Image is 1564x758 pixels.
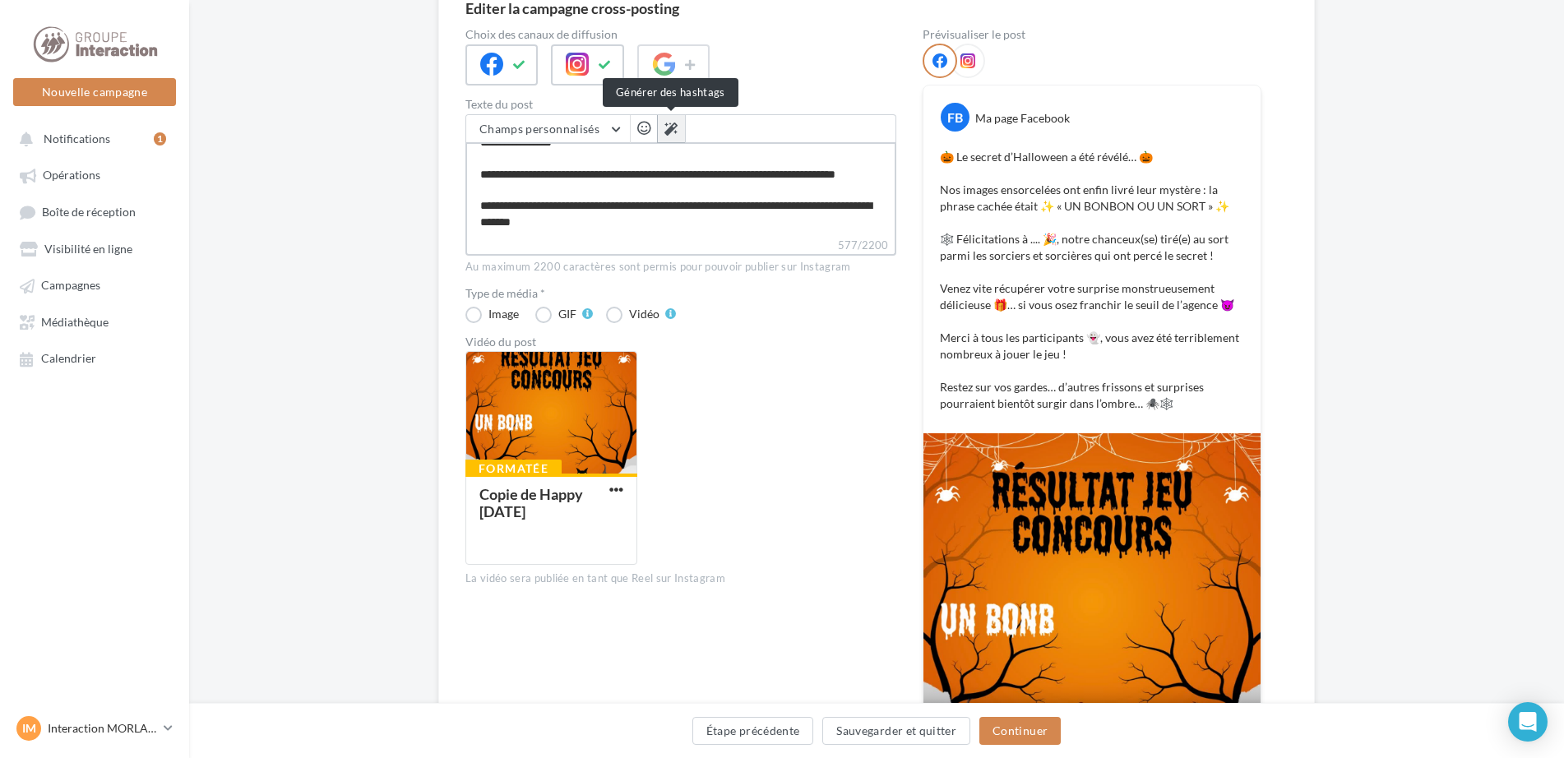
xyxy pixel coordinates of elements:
[465,571,896,586] div: La vidéo sera publiée en tant que Reel sur Instagram
[22,720,36,737] span: IM
[465,288,896,299] label: Type de média *
[465,336,896,348] div: Vidéo du post
[42,205,136,219] span: Boîte de réception
[41,279,100,293] span: Campagnes
[465,99,896,110] label: Texte du post
[10,270,179,299] a: Campagnes
[465,460,562,478] div: Formatée
[822,717,970,745] button: Sauvegarder et quitter
[466,115,630,143] button: Champs personnalisés
[465,29,896,40] label: Choix des canaux de diffusion
[10,196,179,227] a: Boîte de réception
[558,308,576,320] div: GIF
[48,720,157,737] p: Interaction MORLAIX
[465,260,896,275] div: Au maximum 2200 caractères sont permis pour pouvoir publier sur Instagram
[629,308,659,320] div: Vidéo
[488,308,519,320] div: Image
[603,78,738,107] div: Générer des hashtags
[975,110,1070,127] div: Ma page Facebook
[941,103,969,132] div: FB
[154,132,166,146] div: 1
[10,159,179,189] a: Opérations
[44,132,110,146] span: Notifications
[692,717,814,745] button: Étape précédente
[13,78,176,106] button: Nouvelle campagne
[465,1,679,16] div: Editer la campagne cross-posting
[979,717,1061,745] button: Continuer
[479,122,599,136] span: Champs personnalisés
[1508,702,1548,742] div: Open Intercom Messenger
[43,169,100,183] span: Opérations
[465,237,896,256] label: 577/2200
[940,149,1244,412] p: 🎃 Le secret d’Halloween a été révélé… 🎃 Nos images ensorcelées ont enfin livré leur mystère : la ...
[10,123,173,153] button: Notifications 1
[44,242,132,256] span: Visibilité en ligne
[13,713,176,744] a: IM Interaction MORLAIX
[41,352,96,366] span: Calendrier
[10,343,179,372] a: Calendrier
[479,485,583,520] div: Copie de Happy [DATE]
[10,233,179,263] a: Visibilité en ligne
[10,307,179,336] a: Médiathèque
[923,29,1261,40] div: Prévisualiser le post
[41,315,109,329] span: Médiathèque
